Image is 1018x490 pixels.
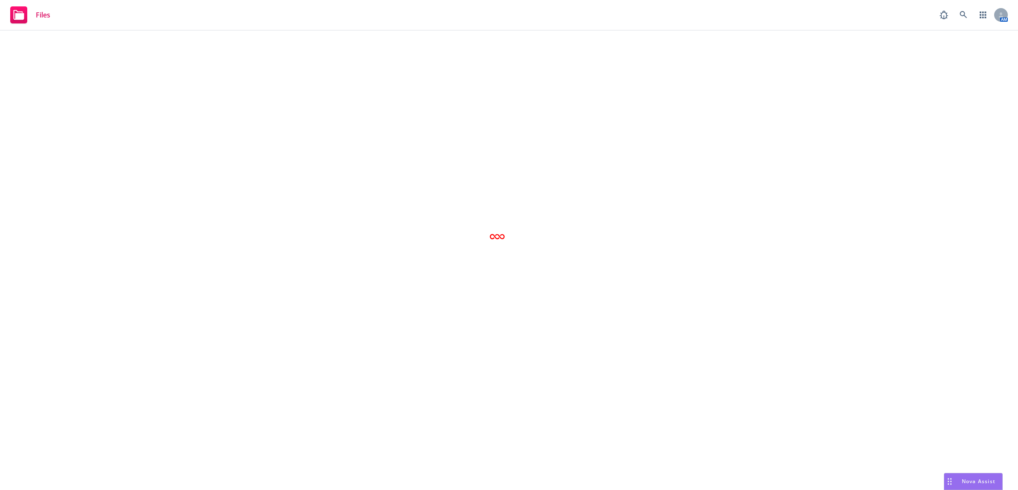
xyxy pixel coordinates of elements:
span: Nova Assist [962,478,995,485]
div: Drag to move [944,473,955,490]
button: Nova Assist [944,473,1003,490]
a: Report a Bug [935,6,952,23]
a: Files [7,3,54,27]
span: Files [36,12,50,18]
a: Search [955,6,972,23]
a: Switch app [975,6,992,23]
